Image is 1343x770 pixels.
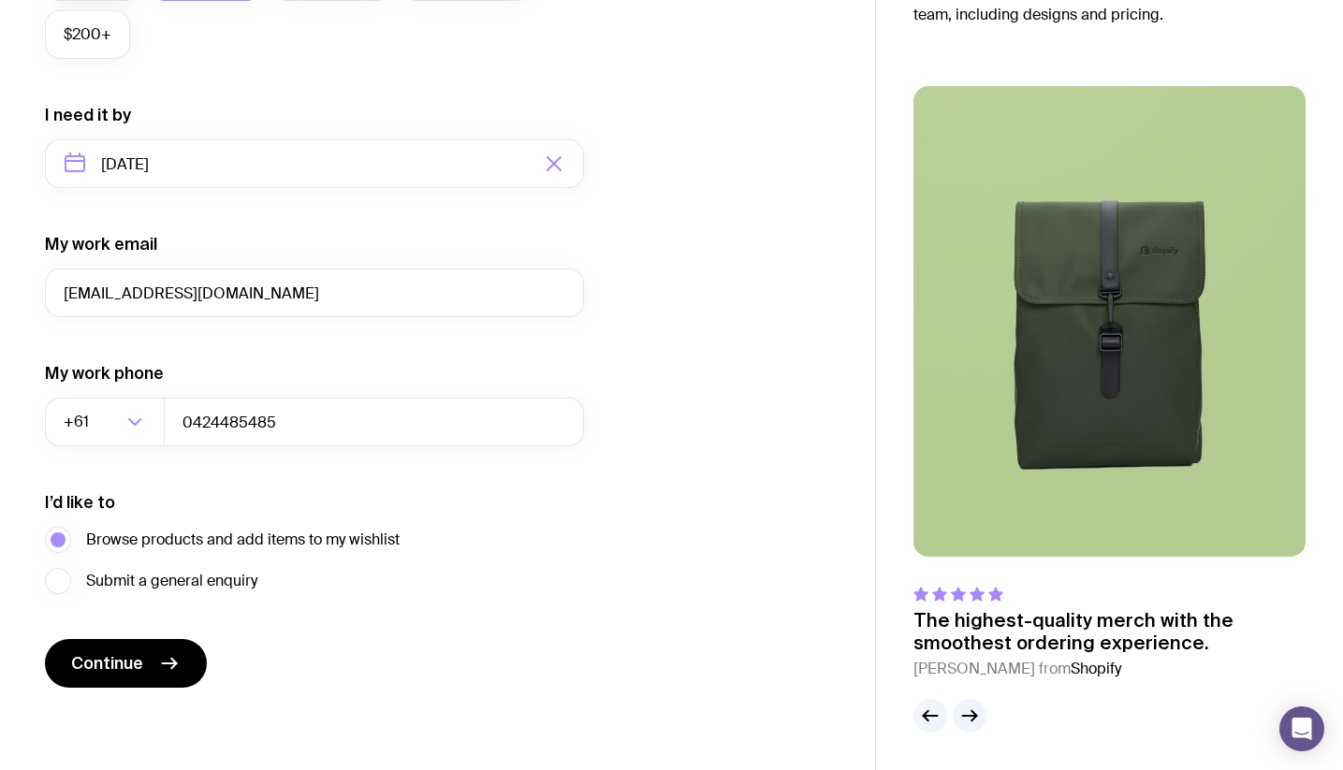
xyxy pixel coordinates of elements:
span: +61 [64,398,93,446]
div: Open Intercom Messenger [1279,706,1324,751]
label: I need it by [45,104,131,126]
label: $200+ [45,10,130,59]
div: Search for option [45,398,165,446]
span: Shopify [1071,659,1121,678]
span: Continue [71,652,143,675]
label: I’d like to [45,491,115,514]
cite: [PERSON_NAME] from [913,658,1306,680]
input: Select a target date [45,139,584,188]
span: Browse products and add items to my wishlist [86,529,400,551]
label: My work phone [45,362,164,385]
input: you@email.com [45,269,584,317]
label: My work email [45,233,157,255]
span: Submit a general enquiry [86,570,257,592]
button: Continue [45,639,207,688]
input: 0400123456 [164,398,584,446]
input: Search for option [93,398,122,446]
p: The highest-quality merch with the smoothest ordering experience. [913,609,1306,654]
